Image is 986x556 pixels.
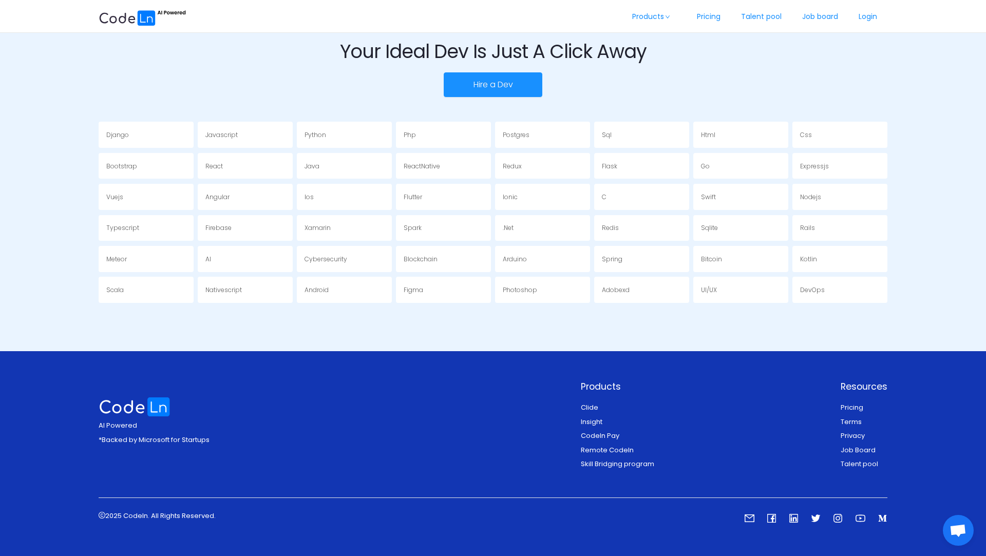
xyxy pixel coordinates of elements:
a: Kotlin [792,246,887,272]
a: Angular [198,184,293,210]
span: Html [701,130,715,139]
a: Pricing [841,402,863,412]
span: Scala [106,285,124,294]
a: Redux [495,153,590,179]
a: Scala [99,277,194,303]
span: Photoshop [503,285,537,294]
span: C [602,193,606,201]
span: Figma [404,285,423,294]
span: Javascript [205,130,238,139]
span: Postgres [503,130,529,139]
span: Nativescript [205,285,242,294]
a: Xamarin [297,215,392,241]
span: Php [404,130,416,139]
span: UI/UX [701,285,717,294]
a: Bootstrap [99,153,194,179]
a: Privacy [841,431,865,440]
span: Flask [602,162,617,170]
span: Java [305,162,319,170]
a: Android [297,277,392,303]
a: Open chat [943,515,974,546]
span: Ionic [503,193,518,201]
a: Job Board [841,445,876,455]
button: Hire a Dev [444,72,542,97]
a: Java [297,153,392,179]
a: icon: linkedin [789,514,799,524]
h2: Your Ideal Dev Is Just A Click Away [99,40,887,63]
p: 2025 Codeln. All Rights Reserved. [99,511,216,521]
a: Sqlite [693,215,788,241]
a: .Net [495,215,590,241]
a: Codeln Pay [581,431,619,440]
a: Bitcoin [693,246,788,272]
span: Ios [305,193,314,201]
a: icon: youtube [856,514,865,524]
i: icon: instagram [833,513,843,523]
span: Spring [602,255,622,263]
span: React [205,162,223,170]
a: Go [693,153,788,179]
a: Html [693,122,788,148]
span: AI Powered [99,420,137,430]
p: *Backed by Microsoft for Startups [99,435,210,445]
a: icon: facebook [767,514,776,524]
i: icon: mail [745,513,754,523]
a: Sql [594,122,689,148]
a: Remote Codeln [581,445,634,455]
span: Python [305,130,326,139]
a: Clide [581,402,598,412]
span: Spark [404,223,422,232]
span: Cybersecurity [305,255,347,263]
span: Sql [602,130,612,139]
a: Typescript [99,215,194,241]
i: icon: copyright [99,512,105,519]
a: Spring [594,246,689,272]
a: Nodejs [792,184,887,210]
span: Vuejs [106,193,123,201]
a: Blockchain [396,246,491,272]
span: Rails [800,223,815,232]
a: React [198,153,293,179]
a: Javascript [198,122,293,148]
a: Python [297,122,392,148]
a: AI [198,246,293,272]
span: Django [106,130,129,139]
span: Typescript [106,223,139,232]
span: Bootstrap [106,162,137,170]
img: logo [99,397,170,416]
i: icon: medium [878,513,887,523]
i: icon: twitter [811,513,821,523]
span: Arduino [503,255,527,263]
a: C [594,184,689,210]
a: Terms [841,417,862,427]
a: Rails [792,215,887,241]
span: Adobexd [602,285,630,294]
i: icon: linkedin [789,513,799,523]
a: Meteor [99,246,194,272]
a: Photoshop [495,277,590,303]
a: Postgres [495,122,590,148]
p: Products [581,380,654,393]
a: Arduino [495,246,590,272]
a: Vuejs [99,184,194,210]
a: Flutter [396,184,491,210]
span: Redis [602,223,619,232]
a: icon: instagram [833,514,843,524]
i: icon: down [665,14,671,20]
span: Meteor [106,255,127,263]
span: Angular [205,193,230,201]
span: ReactNative [404,162,440,170]
a: Cybersecurity [297,246,392,272]
a: Expressjs [792,153,887,179]
a: Insight [581,417,602,427]
i: icon: youtube [856,513,865,523]
a: Django [99,122,194,148]
span: Firebase [205,223,232,232]
a: Skill Bridging program [581,459,654,469]
a: ReactNative [396,153,491,179]
span: Android [305,285,329,294]
p: Resources [841,380,887,393]
a: icon: mail [745,514,754,524]
a: Hire a Dev [444,80,542,90]
a: UI/UX [693,277,788,303]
